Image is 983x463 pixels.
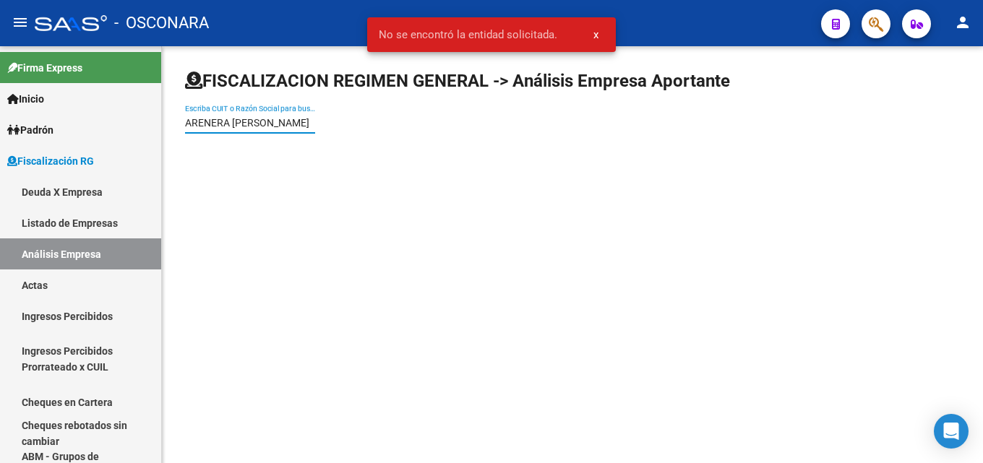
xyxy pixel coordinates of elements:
span: No se encontró la entidad solicitada. [379,27,557,42]
span: x [593,28,598,41]
span: Fiscalización RG [7,153,94,169]
span: Inicio [7,91,44,107]
div: Open Intercom Messenger [934,414,969,449]
span: Padrón [7,122,53,138]
span: Firma Express [7,60,82,76]
mat-icon: person [954,14,971,31]
mat-icon: menu [12,14,29,31]
h1: FISCALIZACION REGIMEN GENERAL -> Análisis Empresa Aportante [185,69,730,92]
span: - OSCONARA [114,7,209,39]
